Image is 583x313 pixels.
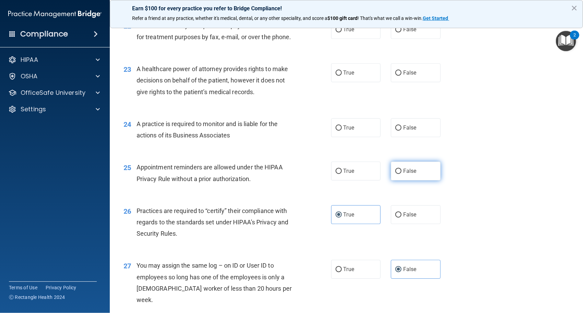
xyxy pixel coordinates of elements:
[9,284,37,291] a: Terms of Use
[137,65,288,95] span: A healthcare power of attorney provides rights to make decisions on behalf of the patient, howeve...
[423,15,448,21] strong: Get Started
[124,65,131,74] span: 23
[124,164,131,172] span: 25
[21,72,38,80] p: OSHA
[343,69,354,76] span: True
[395,27,401,32] input: False
[395,169,401,174] input: False
[124,120,131,128] span: 24
[336,212,342,217] input: True
[395,267,401,272] input: False
[132,5,561,12] p: Earn $100 for every practice you refer to Bridge Compliance!
[343,211,354,218] span: True
[132,15,327,21] span: Refer a friend at any practice, whether it's medical, dental, or any other speciality, and score a
[571,2,578,13] button: Close
[137,207,288,237] span: Practices are required to “certify” their compliance with regards to the standards set under HIPA...
[556,31,576,51] button: Open Resource Center, 2 new notifications
[336,169,342,174] input: True
[343,168,354,174] span: True
[573,35,576,44] div: 2
[46,284,77,291] a: Privacy Policy
[20,29,68,39] h4: Compliance
[8,105,100,113] a: Settings
[124,262,131,270] span: 27
[358,15,423,21] span: ! That's what we call a win-win.
[21,89,85,97] p: OfficeSafe University
[21,105,46,113] p: Settings
[403,26,417,33] span: False
[137,262,292,303] span: You may assign the same log – on ID or User ID to employees so long has one of the employees is o...
[8,89,100,97] a: OfficeSafe University
[137,164,283,182] span: Appointment reminders are allowed under the HIPAA Privacy Rule without a prior authorization.
[124,207,131,215] span: 26
[124,22,131,30] span: 22
[336,125,342,131] input: True
[395,70,401,76] input: False
[8,7,102,21] img: PMB logo
[403,211,417,218] span: False
[343,26,354,33] span: True
[395,212,401,217] input: False
[403,124,417,131] span: False
[395,125,401,131] input: False
[8,56,100,64] a: HIPAA
[9,294,65,301] span: Ⓒ Rectangle Health 2024
[336,267,342,272] input: True
[343,124,354,131] span: True
[403,168,417,174] span: False
[336,70,342,76] input: True
[403,69,417,76] span: False
[21,56,38,64] p: HIPAA
[8,72,100,80] a: OSHA
[403,266,417,272] span: False
[423,15,449,21] a: Get Started
[137,120,278,139] span: A practice is required to monitor and is liable for the actions of its Business Associates
[343,266,354,272] span: True
[336,27,342,32] input: True
[327,15,358,21] strong: $100 gift card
